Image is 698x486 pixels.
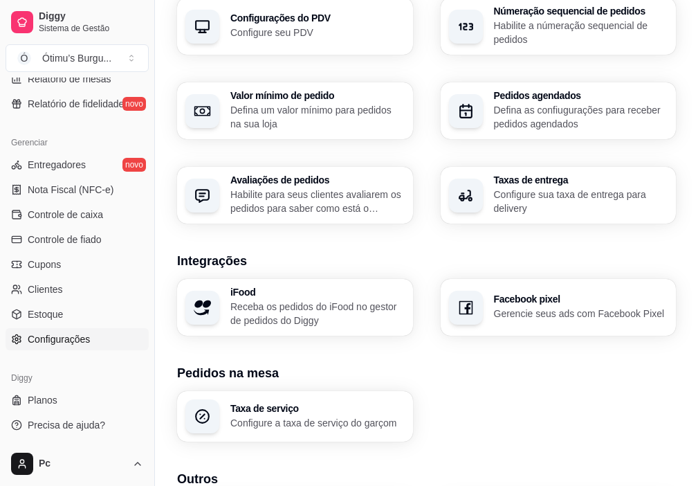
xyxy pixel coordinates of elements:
[6,303,149,325] a: Estoque
[494,175,668,185] h3: Taxas de entrega
[177,363,676,383] h3: Pedidos na mesa
[28,418,105,432] span: Precisa de ajuda?
[177,167,413,224] button: Avaliações de pedidosHabilite para seus clientes avaliarem os pedidos para saber como está o feed...
[28,258,61,271] span: Cupons
[6,278,149,300] a: Clientes
[6,44,149,72] button: Select a team
[6,6,149,39] a: DiggySistema de Gestão
[177,391,413,442] button: Taxa de serviçoConfigure a taxa de serviço do garçom
[6,414,149,436] a: Precisa de ajuda?
[6,179,149,201] a: Nota Fiscal (NFC-e)
[230,188,405,215] p: Habilite para seus clientes avaliarem os pedidos para saber como está o feedback da sua loja
[230,300,405,327] p: Receba os pedidos do iFood no gestor de pedidos do Diggy
[494,294,668,304] h3: Facebook pixel
[39,458,127,470] span: Pc
[177,82,413,139] button: Valor mínimo de pedidoDefina um valor mínimo para pedidos na sua loja
[494,91,668,100] h3: Pedidos agendados
[28,208,103,222] span: Controle de caixa
[494,307,668,321] p: Gerencie seus ads com Facebook Pixel
[230,26,405,39] p: Configure seu PDV
[177,279,413,336] button: iFoodReceba os pedidos do iFood no gestor de pedidos do Diggy
[230,103,405,131] p: Defina um valor mínimo para pedidos na sua loja
[6,253,149,276] a: Cupons
[39,10,143,23] span: Diggy
[6,154,149,176] a: Entregadoresnovo
[6,93,149,115] a: Relatório de fidelidadenovo
[17,51,31,65] span: Ó
[6,228,149,251] a: Controle de fiado
[230,287,405,297] h3: iFood
[494,19,668,46] p: Habilite a númeração sequencial de pedidos
[230,91,405,100] h3: Valor mínimo de pedido
[6,328,149,350] a: Configurações
[28,332,90,346] span: Configurações
[441,167,677,224] button: Taxas de entregaConfigure sua taxa de entrega para delivery
[6,132,149,154] div: Gerenciar
[39,23,143,34] span: Sistema de Gestão
[230,175,405,185] h3: Avaliações de pedidos
[6,389,149,411] a: Planos
[441,279,677,336] button: Facebook pixelGerencie seus ads com Facebook Pixel
[6,367,149,389] div: Diggy
[28,97,124,111] span: Relatório de fidelidade
[28,72,111,86] span: Relatório de mesas
[177,251,676,271] h3: Integrações
[28,307,63,321] span: Estoque
[42,51,111,65] div: Ótimu’s Burgu ...
[28,393,57,407] span: Planos
[28,233,102,246] span: Controle de fiado
[230,404,405,413] h3: Taxa de serviço
[6,447,149,480] button: Pc
[28,183,113,197] span: Nota Fiscal (NFC-e)
[6,204,149,226] a: Controle de caixa
[28,158,86,172] span: Entregadores
[6,68,149,90] a: Relatório de mesas
[230,13,405,23] h3: Configurações do PDV
[494,188,668,215] p: Configure sua taxa de entrega para delivery
[494,103,668,131] p: Defina as confiugurações para receber pedidos agendados
[494,6,668,16] h3: Númeração sequencial de pedidos
[230,416,405,430] p: Configure a taxa de serviço do garçom
[28,282,63,296] span: Clientes
[441,82,677,139] button: Pedidos agendadosDefina as confiugurações para receber pedidos agendados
